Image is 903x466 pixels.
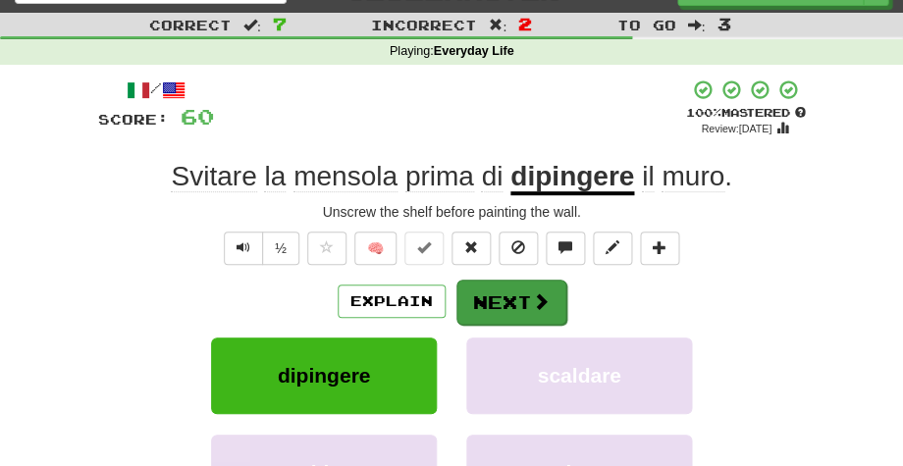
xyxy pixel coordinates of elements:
span: 100 % [685,106,720,119]
span: Svitare [171,161,256,192]
button: ½ [262,232,299,265]
div: Unscrew the shelf before painting the wall. [98,202,805,222]
span: 60 [181,104,214,129]
span: : [243,18,261,31]
span: Score: [98,111,169,128]
button: Next [456,280,566,325]
span: Incorrect [371,17,477,33]
strong: Everyday Life [433,44,513,58]
button: Explain [338,285,446,318]
button: Ignore sentence (alt+i) [499,232,538,265]
div: / [98,78,214,103]
button: Play sentence audio (ctl+space) [224,232,263,265]
span: To go [616,17,675,33]
button: 🧠 [354,232,397,265]
div: Text-to-speech controls [220,232,299,265]
button: Discuss sentence (alt+u) [546,232,585,265]
span: dipingere [278,364,371,387]
small: Review: [DATE] [701,123,771,134]
button: dipingere [211,337,437,414]
span: 3 [717,14,730,33]
span: prima [405,161,474,192]
button: Edit sentence (alt+d) [593,232,632,265]
button: Reset to 0% Mastered (alt+r) [451,232,491,265]
span: muro [662,161,724,192]
span: : [489,18,506,31]
span: 2 [518,14,532,33]
button: Set this sentence to 100% Mastered (alt+m) [404,232,444,265]
span: la [264,161,286,192]
span: 7 [273,14,287,33]
div: Mastered [685,105,805,121]
span: di [481,161,503,192]
span: : [687,18,705,31]
button: Favorite sentence (alt+f) [307,232,346,265]
button: Add to collection (alt+a) [640,232,679,265]
span: scaldare [537,364,620,387]
u: dipingere [510,161,634,195]
span: il [642,161,654,192]
button: scaldare [466,337,692,414]
span: . [634,161,732,192]
span: Correct [149,17,232,33]
span: mensola [293,161,398,192]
